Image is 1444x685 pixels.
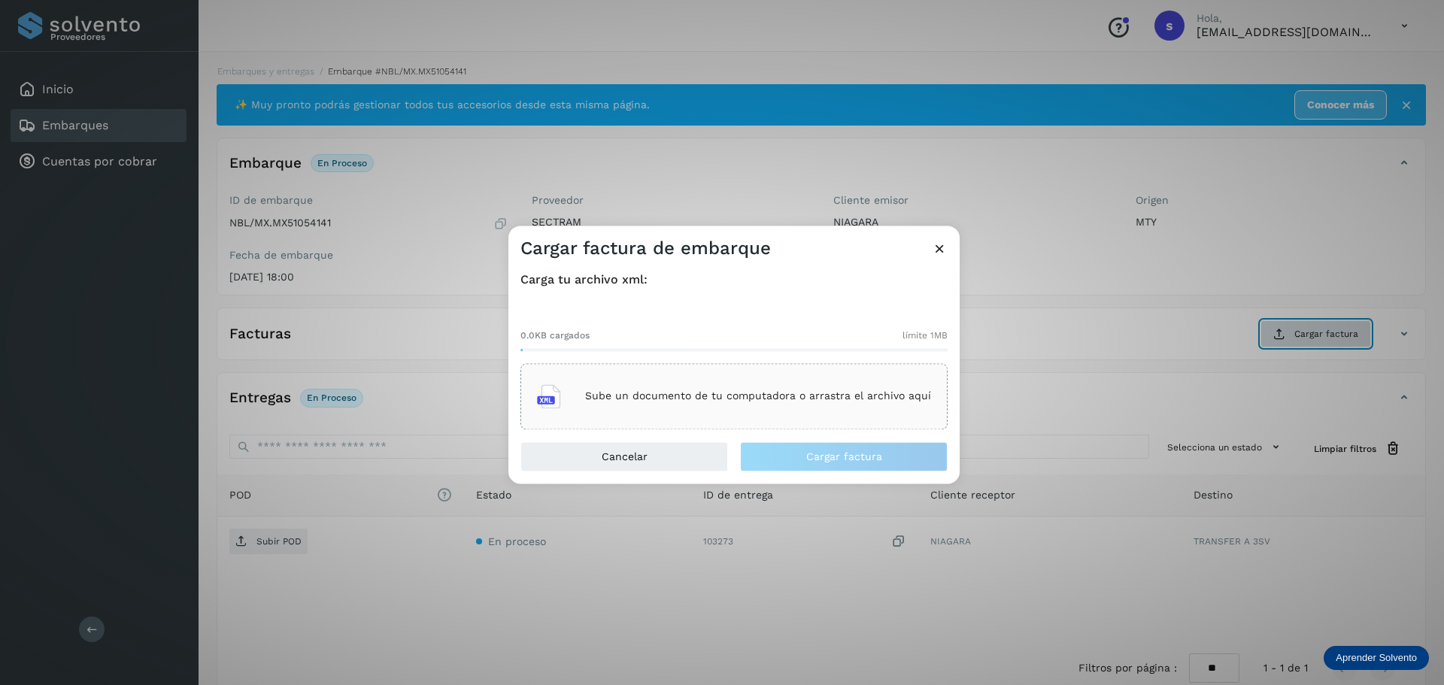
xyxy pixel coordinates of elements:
span: Cancelar [602,451,648,462]
h3: Cargar factura de embarque [520,238,771,259]
button: Cancelar [520,441,728,471]
p: Sube un documento de tu computadora o arrastra el archivo aquí [585,390,931,403]
button: Cargar factura [740,441,948,471]
span: límite 1MB [902,329,948,342]
span: 0.0KB cargados [520,329,590,342]
h4: Carga tu archivo xml: [520,272,948,286]
div: Aprender Solvento [1324,646,1429,670]
span: Cargar factura [806,451,882,462]
p: Aprender Solvento [1336,652,1417,664]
